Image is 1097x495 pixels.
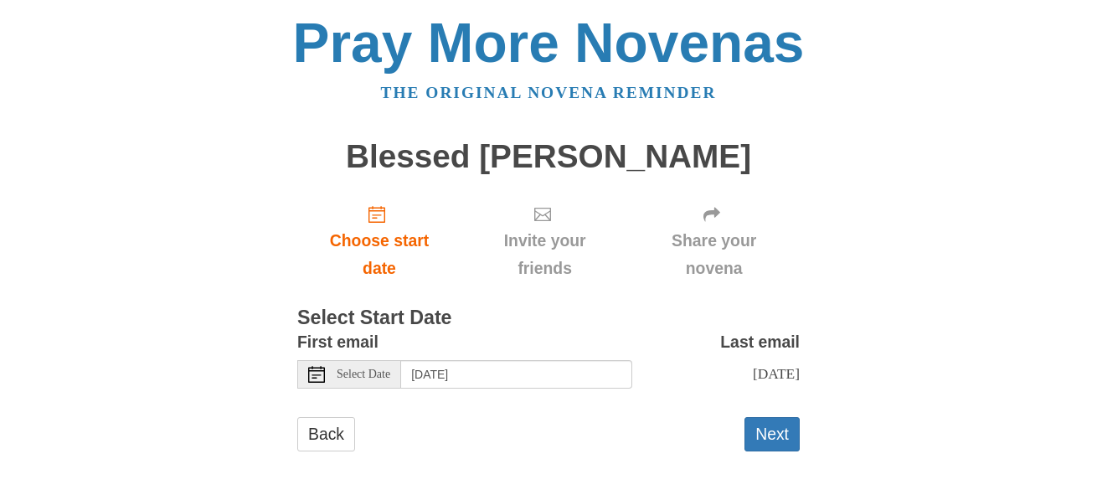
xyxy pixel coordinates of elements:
span: Invite your friends [478,227,611,282]
a: Back [297,417,355,451]
h3: Select Start Date [297,307,800,329]
span: [DATE] [753,365,800,382]
span: Choose start date [314,227,445,282]
label: Last email [720,328,800,356]
label: First email [297,328,379,356]
span: Select Date [337,369,390,380]
div: Click "Next" to confirm your start date first. [461,191,628,291]
a: Pray More Novenas [293,12,805,74]
a: The original novena reminder [381,84,717,101]
button: Next [744,417,800,451]
h1: Blessed [PERSON_NAME] [297,139,800,175]
div: Click "Next" to confirm your start date first. [628,191,800,291]
a: Choose start date [297,191,461,291]
span: Share your novena [645,227,783,282]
